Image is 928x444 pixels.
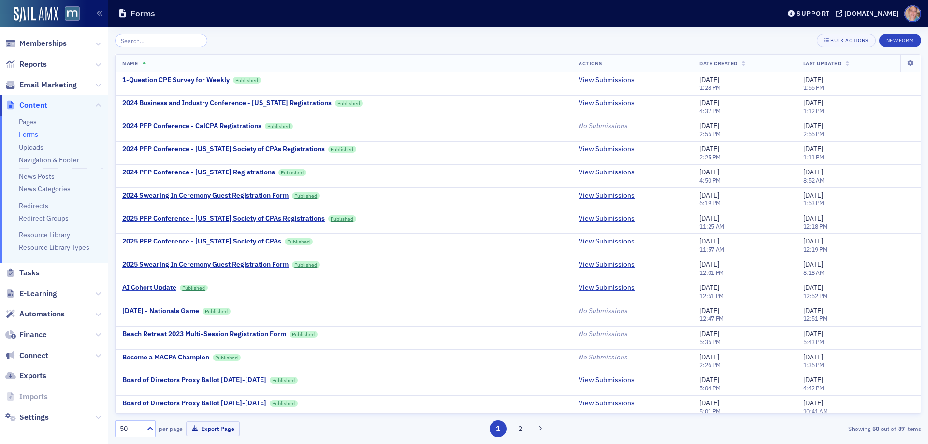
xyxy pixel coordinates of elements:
[278,169,306,176] a: Published
[19,143,43,152] a: Uploads
[122,145,325,154] a: 2024 PFP Conference - [US_STATE] Society of CPAs Registrations
[803,107,824,115] time: 1:12 PM
[904,5,921,22] span: Profile
[19,371,46,381] span: Exports
[579,60,602,67] span: Actions
[579,122,686,130] div: No Submissions
[5,268,40,278] a: Tasks
[19,38,67,49] span: Memberships
[19,201,48,210] a: Redirects
[19,185,71,193] a: News Categories
[120,424,141,434] div: 50
[122,60,138,67] span: Name
[803,283,823,292] span: [DATE]
[14,7,58,22] img: SailAMX
[699,75,719,84] span: [DATE]
[19,59,47,70] span: Reports
[122,307,199,315] a: [DATE] - Nationals Game
[122,122,261,130] div: 2024 PFP Conference - CalCPA Registrations
[180,285,208,291] a: Published
[699,283,719,292] span: [DATE]
[803,315,827,322] time: 12:51 PM
[65,6,80,21] img: SailAMX
[803,361,824,369] time: 1:36 PM
[285,238,313,245] a: Published
[5,100,47,111] a: Content
[122,237,281,246] a: 2025 PFP Conference - [US_STATE] Society of CPAs
[803,75,823,84] span: [DATE]
[122,330,286,339] div: Beach Retreat 2023 Multi-Session Registration Form
[130,8,155,19] h1: Forms
[5,80,77,90] a: Email Marketing
[699,329,719,338] span: [DATE]
[699,338,720,345] time: 5:35 PM
[122,376,266,385] a: Board of Directors Proxy Ballot [DATE]-[DATE]
[699,168,719,176] span: [DATE]
[579,307,686,315] div: No Submissions
[5,288,57,299] a: E-Learning
[699,269,724,276] time: 12:01 PM
[19,391,48,402] span: Imports
[879,35,921,44] a: New Form
[328,146,356,153] a: Published
[328,215,356,222] a: Published
[803,269,825,276] time: 8:18 AM
[699,306,719,315] span: [DATE]
[803,176,825,184] time: 8:52 AM
[699,260,719,269] span: [DATE]
[896,424,906,433] strong: 87
[579,353,686,362] div: No Submissions
[699,199,720,207] time: 6:19 PM
[5,391,48,402] a: Imports
[203,308,231,315] a: Published
[699,107,720,115] time: 4:37 PM
[122,399,266,408] a: Board of Directors Proxy Ballot [DATE]-[DATE]
[699,84,720,91] time: 1:28 PM
[803,384,824,392] time: 4:42 PM
[579,376,635,385] a: View Submissions
[159,424,183,433] label: per page
[270,400,298,407] a: Published
[870,424,881,433] strong: 50
[803,245,827,253] time: 12:19 PM
[58,6,80,23] a: View Homepage
[290,331,318,338] a: Published
[122,168,275,177] a: 2024 PFP Conference - [US_STATE] Registrations
[803,168,823,176] span: [DATE]
[699,222,724,230] time: 11:25 AM
[19,214,69,223] a: Redirect Groups
[803,222,827,230] time: 12:18 PM
[186,421,240,436] button: Export Page
[122,284,176,292] a: AI Cohort Update
[803,144,823,153] span: [DATE]
[490,420,507,437] button: 1
[803,121,823,130] span: [DATE]
[803,84,824,91] time: 1:55 PM
[803,375,823,384] span: [DATE]
[803,260,823,269] span: [DATE]
[844,9,899,18] div: [DOMAIN_NAME]
[699,245,724,253] time: 11:57 AM
[803,153,824,161] time: 1:11 PM
[699,153,720,161] time: 2:25 PM
[803,237,823,245] span: [DATE]
[122,76,230,85] a: 1-Question CPE Survey for Weekly
[5,329,47,340] a: Finance
[19,117,37,126] a: Pages
[803,407,828,415] time: 10:41 AM
[122,191,289,200] a: 2024 Swearing In Ceremony Guest Registration Form
[5,38,67,49] a: Memberships
[803,191,823,200] span: [DATE]
[122,353,209,362] a: Become a MACPA Champion
[803,130,824,138] time: 2:55 PM
[803,292,827,300] time: 12:52 PM
[579,145,635,154] a: View Submissions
